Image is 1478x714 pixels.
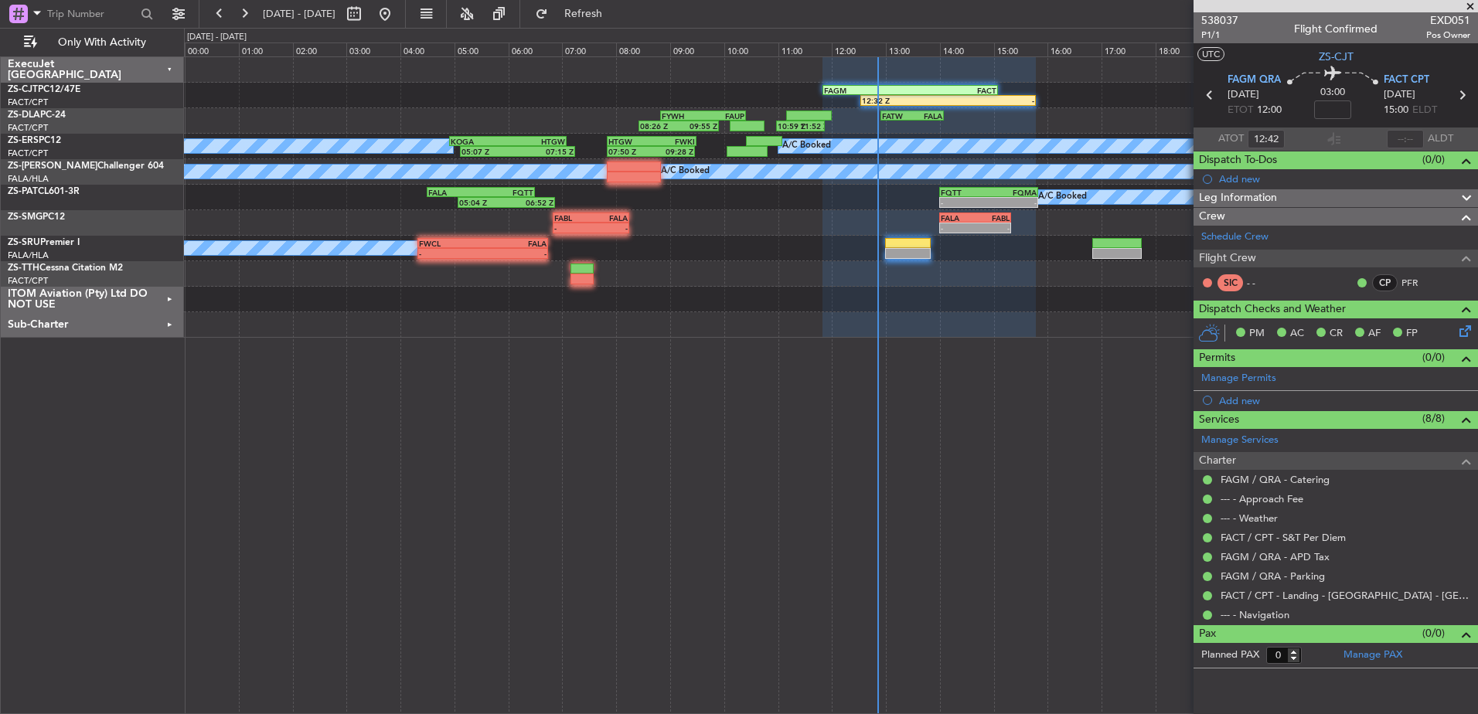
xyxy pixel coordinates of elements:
[1102,42,1156,56] div: 17:00
[591,223,628,233] div: -
[1199,452,1236,470] span: Charter
[941,213,976,223] div: FALA
[1201,433,1279,448] a: Manage Services
[1201,29,1238,42] span: P1/1
[451,137,508,146] div: KOGA
[1401,276,1436,290] a: PFR
[912,111,942,121] div: FALA
[8,161,164,171] a: ZS-[PERSON_NAME]Challenger 604
[608,147,651,156] div: 07:50 Z
[1199,151,1277,169] span: Dispatch To-Dos
[608,137,652,146] div: HTGW
[1199,301,1346,318] span: Dispatch Checks and Weather
[40,37,163,48] span: Only With Activity
[1201,371,1276,386] a: Manage Permits
[8,85,80,94] a: ZS-CJTPC12/47E
[1412,103,1437,118] span: ELDT
[679,121,717,131] div: 09:55 Z
[724,42,778,56] div: 10:00
[8,110,40,120] span: ZS-DLA
[616,42,670,56] div: 08:00
[419,239,483,248] div: FWCL
[662,111,703,121] div: FYWH
[661,160,710,183] div: A/C Booked
[1406,326,1418,342] span: FP
[1330,326,1343,342] span: CR
[940,42,994,56] div: 14:00
[1343,648,1402,663] a: Manage PAX
[8,122,48,134] a: FACT/CPT
[263,7,335,21] span: [DATE] - [DATE]
[1217,274,1243,291] div: SIC
[1201,12,1238,29] span: 538037
[1221,608,1289,621] a: --- - Navigation
[941,198,989,207] div: -
[461,147,518,156] div: 05:07 Z
[554,223,591,233] div: -
[346,42,400,56] div: 03:00
[1426,29,1470,42] span: Pos Owner
[8,238,40,247] span: ZS-SRU
[1201,229,1269,245] a: Schedule Crew
[703,111,744,121] div: FAUP
[419,249,483,258] div: -
[187,31,247,44] div: [DATE] - [DATE]
[483,249,547,258] div: -
[1320,85,1345,100] span: 03:00
[1221,550,1330,563] a: FAGM / QRA - APD Tax
[428,188,481,197] div: FALA
[1372,274,1398,291] div: CP
[941,223,976,233] div: -
[651,147,693,156] div: 09:28 Z
[1047,42,1102,56] div: 16:00
[1319,49,1354,65] span: ZS-CJT
[47,2,136,25] input: Trip Number
[1199,250,1256,267] span: Flight Crew
[8,97,48,108] a: FACT/CPT
[8,250,49,261] a: FALA/HLA
[1228,103,1253,118] span: ETOT
[551,8,616,19] span: Refresh
[591,213,628,223] div: FALA
[824,86,911,95] div: FAGM
[1228,73,1281,88] span: FAGM QRA
[1199,208,1225,226] span: Crew
[8,173,49,185] a: FALA/HLA
[8,212,65,222] a: ZS-SMGPC12
[8,161,97,171] span: ZS-[PERSON_NAME]
[882,111,912,121] div: FATW
[239,42,293,56] div: 01:00
[1218,131,1244,147] span: ATOT
[1221,473,1330,486] a: FAGM / QRA - Catering
[1038,185,1087,209] div: A/C Booked
[8,275,48,287] a: FACT/CPT
[1422,151,1445,168] span: (0/0)
[1199,189,1277,207] span: Leg Information
[509,42,563,56] div: 06:00
[1199,625,1216,643] span: Pax
[8,136,39,145] span: ZS-ERS
[8,148,48,159] a: FACT/CPT
[1368,326,1381,342] span: AF
[8,187,80,196] a: ZS-PATCL601-3R
[778,121,800,131] div: 10:59 Z
[1290,326,1304,342] span: AC
[994,42,1048,56] div: 15:00
[8,238,80,247] a: ZS-SRUPremier I
[670,42,724,56] div: 09:00
[481,188,533,197] div: FQTT
[1384,87,1415,103] span: [DATE]
[1422,410,1445,427] span: (8/8)
[459,198,506,207] div: 05:04 Z
[293,42,347,56] div: 02:00
[948,96,1034,105] div: -
[185,42,239,56] div: 00:00
[800,121,822,131] div: 11:52 Z
[832,42,886,56] div: 12:00
[910,86,996,95] div: FACT
[989,198,1037,207] div: -
[1228,87,1259,103] span: [DATE]
[8,110,66,120] a: ZS-DLAPC-24
[455,42,509,56] div: 05:00
[1221,531,1346,544] a: FACT / CPT - S&T Per Diem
